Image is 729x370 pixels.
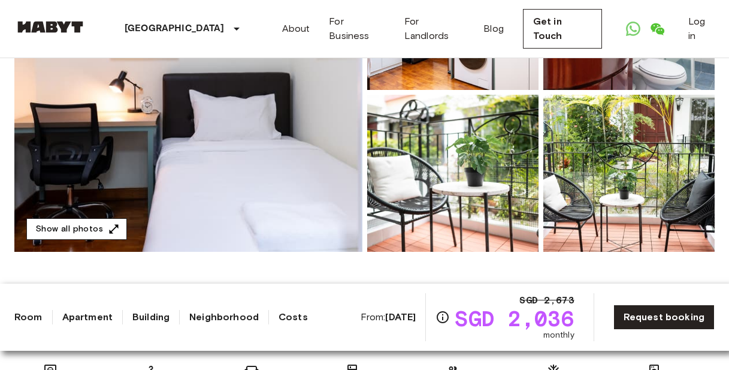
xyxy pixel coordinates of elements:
img: Picture of unit SG-01-107-003-001 [543,95,715,252]
a: Request booking [613,305,715,330]
span: About the apartment [14,281,162,299]
a: Neighborhood [189,310,259,324]
a: For Landlords [404,14,464,43]
a: Open WeChat [645,17,669,41]
a: Building [132,310,170,324]
img: Habyt [14,21,86,33]
a: Costs [279,310,308,324]
span: From: [361,311,416,324]
span: monthly [543,329,574,341]
button: Show all photos [26,218,127,240]
a: For Business [329,14,385,43]
svg: Check cost overview for full price breakdown. Please note that discounts apply to new joiners onl... [435,310,450,324]
span: SGD 2,673 [519,293,574,308]
span: SGD 2,036 [455,308,574,329]
p: [GEOGRAPHIC_DATA] [125,22,225,36]
a: Room [14,310,43,324]
a: About [282,22,310,36]
a: Log in [688,14,715,43]
a: Blog [483,22,504,36]
a: Apartment [62,310,113,324]
a: Open WhatsApp [621,17,645,41]
img: Picture of unit SG-01-107-003-001 [367,95,539,252]
b: [DATE] [385,311,416,323]
a: Get in Touch [523,9,602,49]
